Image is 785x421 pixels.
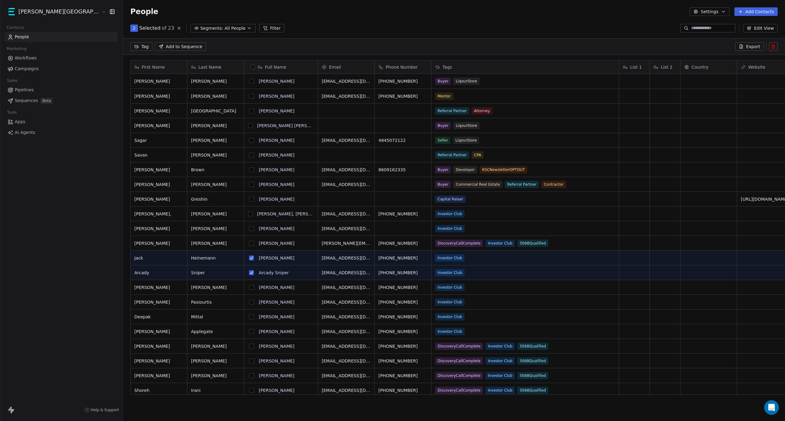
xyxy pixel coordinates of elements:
[4,76,20,85] span: Sales
[40,98,53,104] span: Beta
[453,78,480,85] span: LiqourStore
[134,181,183,188] span: [PERSON_NAME]
[134,226,183,232] span: [PERSON_NAME]
[15,129,35,136] span: AI Agents
[322,226,371,232] span: [EMAIL_ADDRESS][DOMAIN_NAME]
[322,78,371,84] span: [EMAIL_ADDRESS][DOMAIN_NAME]
[259,108,294,113] a: [PERSON_NAME]
[378,211,427,217] span: [PHONE_NUMBER]
[4,108,19,117] span: Tools
[517,357,548,365] span: 506BQualified
[691,64,709,70] span: Country
[435,284,465,291] span: Investor Club
[259,358,294,363] a: [PERSON_NAME]
[134,78,183,84] span: [PERSON_NAME]
[375,60,431,74] div: Phone Number
[134,255,183,261] span: Jack
[322,358,371,364] span: [EMAIL_ADDRESS][DOMAIN_NAME]
[435,343,483,350] span: DiscoveryCallComplete
[630,64,642,70] span: List 1
[134,196,183,202] span: [PERSON_NAME]
[442,64,452,70] span: Tags
[259,167,294,172] a: [PERSON_NAME]
[485,357,515,365] span: Investor Club
[134,299,183,305] span: [PERSON_NAME]
[453,122,480,129] span: LiqourStore
[386,64,418,70] span: Phone Number
[485,343,515,350] span: Investor Club
[517,372,548,379] span: 506BQualified
[453,181,502,188] span: Commercial Real Estate
[5,117,118,127] a: Apps
[435,210,465,218] span: Investor Club
[191,211,240,217] span: [PERSON_NAME]
[259,314,294,319] a: [PERSON_NAME]
[435,254,465,262] span: Investor Club
[322,211,371,217] span: [EMAIL_ADDRESS][DOMAIN_NAME]
[191,255,240,261] span: Heinemann
[134,373,183,379] span: [PERSON_NAME]
[5,85,118,95] a: Pipelines
[191,196,240,202] span: Greshin
[259,329,294,334] a: [PERSON_NAME]
[200,25,223,32] span: Segments:
[322,299,371,305] span: [EMAIL_ADDRESS][DOMAIN_NAME]
[735,42,764,51] button: Export
[187,60,244,74] div: Last Name
[472,151,484,159] span: CPA
[141,44,149,50] span: Tag
[259,24,285,32] button: Filter
[15,66,39,72] span: Campaigns
[322,387,371,393] span: [EMAIL_ADDRESS][DOMAIN_NAME]
[322,93,371,99] span: [EMAIL_ADDRESS][DOMAIN_NAME]
[435,107,469,115] span: Referral Partner
[134,211,183,217] span: [PERSON_NAME],
[517,387,548,394] span: 506BQualified
[134,343,183,349] span: [PERSON_NAME]
[435,78,451,85] span: Buyer
[259,197,294,202] a: [PERSON_NAME]
[259,344,294,349] a: [PERSON_NAME]
[133,25,136,31] span: 2
[435,387,483,394] span: DiscoveryCallComplete
[155,42,206,51] button: Add to Sequence
[134,387,183,393] span: Shoreh
[322,255,371,261] span: [EMAIL_ADDRESS][DOMAIN_NAME]
[134,93,183,99] span: [PERSON_NAME]
[5,64,118,74] a: Campaigns
[191,328,240,335] span: Applegate
[435,240,483,247] span: DiscoveryCallComplete
[378,373,427,379] span: [PHONE_NUMBER]
[130,7,158,16] span: People
[378,314,427,320] span: [PHONE_NUMBER]
[7,6,98,17] button: [PERSON_NAME][GEOGRAPHIC_DATA]
[453,137,479,144] span: LiqourStore
[435,137,450,144] span: Seller
[162,25,174,32] span: of 23
[259,226,294,231] a: [PERSON_NAME]
[435,181,451,188] span: Buyer
[318,60,374,74] div: Email
[650,60,680,74] div: List 2
[734,7,778,16] button: Add Contacts
[322,328,371,335] span: [EMAIL_ADDRESS][DOMAIN_NAME]
[191,226,240,232] span: [PERSON_NAME]
[15,87,34,93] span: Pipelines
[322,167,371,173] span: [EMAIL_ADDRESS][DOMAIN_NAME]
[191,343,240,349] span: [PERSON_NAME]
[191,181,240,188] span: [PERSON_NAME]
[517,240,548,247] span: 506BQualified
[130,25,138,32] button: 2
[435,298,465,306] span: Investor Club
[15,55,37,61] span: Workflows
[690,7,729,16] button: Settings
[9,8,16,15] img: 55211_Kane%20Street%20Capital_Logo_AC-01.png
[191,387,240,393] span: Irani
[191,152,240,158] span: [PERSON_NAME]
[322,181,371,188] span: [EMAIL_ADDRESS][DOMAIN_NAME]
[134,314,183,320] span: Deepak
[18,8,100,16] span: [PERSON_NAME][GEOGRAPHIC_DATA]
[322,314,371,320] span: [EMAIL_ADDRESS][DOMAIN_NAME]
[134,284,183,290] span: [PERSON_NAME]
[378,255,427,261] span: [PHONE_NUMBER]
